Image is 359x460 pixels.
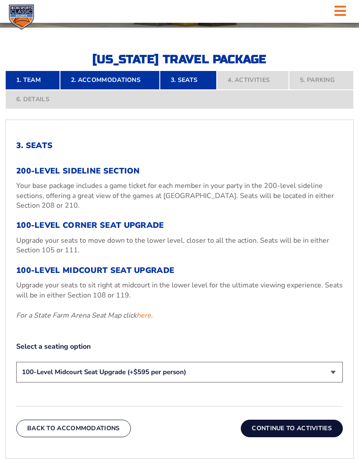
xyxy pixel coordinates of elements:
[16,420,131,437] button: Back To Accommodations
[16,311,153,320] em: For a State Farm Arena Seat Map click .
[16,181,343,210] p: Your base package includes a game ticket for each member in your party in the 200-level sideline ...
[5,71,60,90] a: 1. Team
[16,266,343,276] h3: 100-Level Midcourt Seat Upgrade
[16,221,343,230] h3: 100-Level Corner Seat Upgrade
[60,71,160,90] a: 2. Accommodations
[9,4,34,30] img: CBS Sports Classic
[16,342,343,351] label: Select a seating option
[16,236,343,255] p: Upgrade your seats to move down to the lower level, closer to all the action. Seats will be in ei...
[137,311,151,320] a: here
[16,141,343,151] h2: 3. Seats
[241,420,343,437] button: Continue To Activities
[16,280,343,300] p: Upgrade your seats to sit right at midcourt in the lower level for the ultimate viewing experienc...
[83,54,276,65] h2: [US_STATE] Travel Package
[16,166,343,176] h3: 200-Level Sideline Section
